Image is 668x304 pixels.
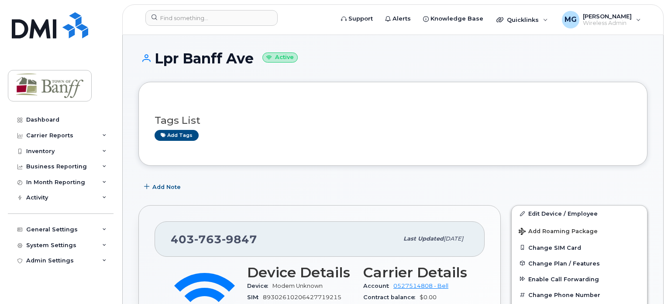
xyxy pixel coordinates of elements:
[519,228,598,236] span: Add Roaming Package
[272,283,323,289] span: Modem Unknown
[155,115,631,126] h3: Tags List
[247,283,272,289] span: Device
[363,294,420,301] span: Contract balance
[138,51,647,66] h1: Lpr Banff Ave
[194,233,222,246] span: 763
[262,52,298,63] small: Active
[247,265,353,280] h3: Device Details
[512,271,647,287] button: Enable Call Forwarding
[393,283,448,289] a: 0527514808 - Bell
[222,233,257,246] span: 9847
[420,294,437,301] span: $0.00
[512,255,647,271] button: Change Plan / Features
[263,294,341,301] span: 89302610206427719215
[171,233,257,246] span: 403
[403,235,444,242] span: Last updated
[512,222,647,240] button: Add Roaming Package
[512,287,647,303] button: Change Phone Number
[512,206,647,221] a: Edit Device / Employee
[247,294,263,301] span: SIM
[363,265,469,280] h3: Carrier Details
[512,240,647,255] button: Change SIM Card
[528,276,599,282] span: Enable Call Forwarding
[363,283,393,289] span: Account
[138,179,188,195] button: Add Note
[444,235,463,242] span: [DATE]
[152,183,181,191] span: Add Note
[155,130,199,141] a: Add tags
[528,260,600,266] span: Change Plan / Features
